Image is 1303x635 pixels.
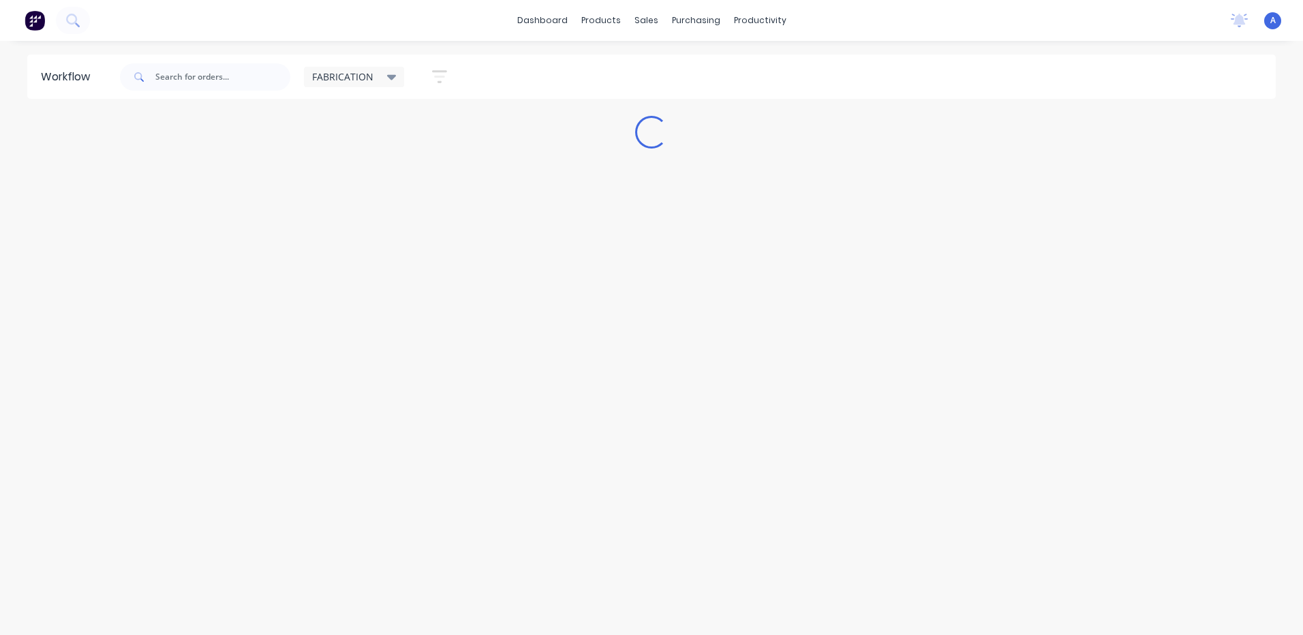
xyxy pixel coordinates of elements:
[25,10,45,31] img: Factory
[665,10,727,31] div: purchasing
[1270,14,1276,27] span: A
[574,10,628,31] div: products
[727,10,793,31] div: productivity
[312,69,373,84] span: FABRICATION
[155,63,290,91] input: Search for orders...
[41,69,97,85] div: Workflow
[510,10,574,31] a: dashboard
[628,10,665,31] div: sales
